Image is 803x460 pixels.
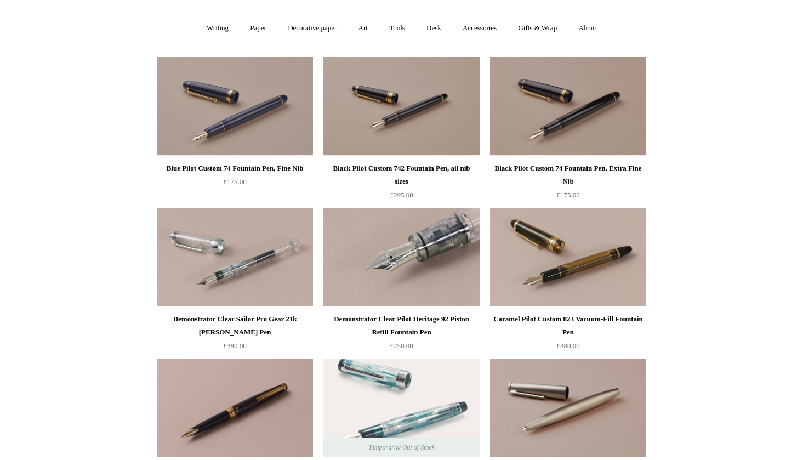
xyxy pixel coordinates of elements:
[493,162,643,188] div: Black Pilot Custom 74 Fountain Pen, Extra Fine Nib
[390,191,413,199] span: £295.00
[417,14,451,43] a: Desk
[157,313,313,357] a: Demonstrator Clear Sailor Pro Gear 21k [PERSON_NAME] Pen £380.00
[349,14,378,43] a: Art
[453,14,506,43] a: Accessories
[323,57,479,156] img: Black Pilot Custom 742 Fountain Pen, all nib sizes
[556,191,579,199] span: £175.00
[278,14,346,43] a: Decorative paper
[160,162,310,175] div: Blue Pilot Custom 74 Fountain Pen, Fine Nib
[490,162,646,207] a: Black Pilot Custom 74 Fountain Pen, Extra Fine Nib £175.00
[490,359,646,457] img: Matte brushed Steel Bauhaus Lamy 2000 Fountain Pen
[326,313,476,339] div: Demonstrator Clear Pilot Heritage 92 Piston Refill Fountain Pen
[223,342,246,350] span: £380.00
[490,208,646,306] a: Caramel Pilot Custom 823 Vacuum-Fill Fountain Pen Caramel Pilot Custom 823 Vacuum-Fill Fountain Pen
[160,313,310,339] div: Demonstrator Clear Sailor Pro Gear 21k [PERSON_NAME] Pen
[157,57,313,156] img: Blue Pilot Custom 74 Fountain Pen, Fine Nib
[323,57,479,156] a: Black Pilot Custom 742 Fountain Pen, all nib sizes Black Pilot Custom 742 Fountain Pen, all nib s...
[490,359,646,457] a: Matte brushed Steel Bauhaus Lamy 2000 Fountain Pen Matte brushed Steel Bauhaus Lamy 2000 Fountain...
[157,359,313,457] a: 1968 Black "Elite" Pocket Fountain Pen 1968 Black "Elite" Pocket Fountain Pen
[490,57,646,156] a: Black Pilot Custom 74 Fountain Pen, Extra Fine Nib Black Pilot Custom 74 Fountain Pen, Extra Fine...
[157,359,313,457] img: 1968 Black "Elite" Pocket Fountain Pen
[568,14,606,43] a: About
[157,57,313,156] a: Blue Pilot Custom 74 Fountain Pen, Fine Nib Blue Pilot Custom 74 Fountain Pen, Fine Nib
[157,208,313,306] a: Demonstrator Clear Sailor Pro Gear 21k MF Fountain Pen Demonstrator Clear Sailor Pro Gear 21k MF ...
[157,208,313,306] img: Demonstrator Clear Sailor Pro Gear 21k MF Fountain Pen
[379,14,415,43] a: Tools
[197,14,238,43] a: Writing
[323,208,479,306] a: Demonstrator Clear Pilot Heritage 92 Piston Refill Fountain Pen Demonstrator Clear Pilot Heritage...
[508,14,567,43] a: Gifts & Wrap
[490,208,646,306] img: Caramel Pilot Custom 823 Vacuum-Fill Fountain Pen
[240,14,276,43] a: Paper
[357,438,446,457] span: Temporarily Out of Stock
[223,178,246,186] span: £175.00
[556,342,579,350] span: £380.00
[493,313,643,339] div: Caramel Pilot Custom 823 Vacuum-Fill Fountain Pen
[323,162,479,207] a: Black Pilot Custom 742 Fountain Pen, all nib sizes £295.00
[390,342,413,350] span: £250.00
[326,162,476,188] div: Black Pilot Custom 742 Fountain Pen, all nib sizes
[490,57,646,156] img: Black Pilot Custom 74 Fountain Pen, Extra Fine Nib
[323,359,479,457] img: Petrol Blue Marbled Sailor Fountain Pen
[490,313,646,357] a: Caramel Pilot Custom 823 Vacuum-Fill Fountain Pen £380.00
[323,313,479,357] a: Demonstrator Clear Pilot Heritage 92 Piston Refill Fountain Pen £250.00
[323,359,479,457] a: Petrol Blue Marbled Sailor Fountain Pen Petrol Blue Marbled Sailor Fountain Pen Temporarily Out o...
[323,208,479,306] img: Demonstrator Clear Pilot Heritage 92 Piston Refill Fountain Pen
[157,162,313,207] a: Blue Pilot Custom 74 Fountain Pen, Fine Nib £175.00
